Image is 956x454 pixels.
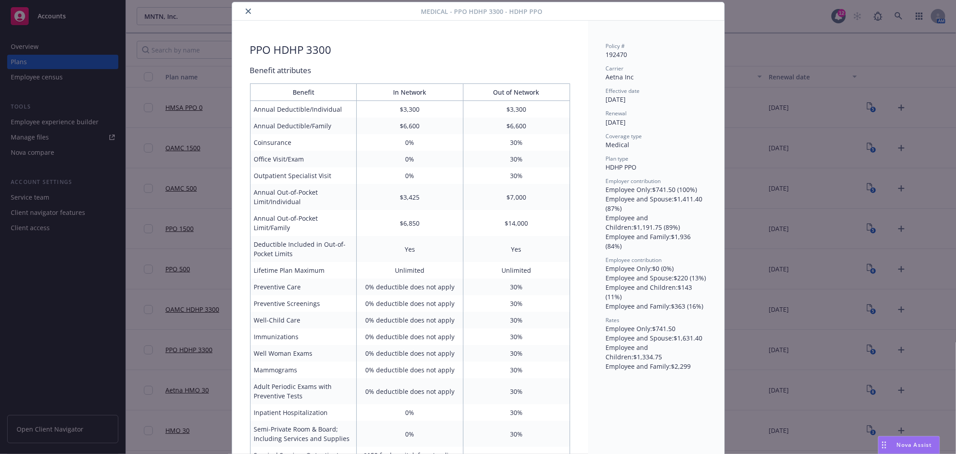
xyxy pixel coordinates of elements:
td: 0% deductible does not apply [357,378,463,404]
button: Nova Assist [878,436,940,454]
div: [DATE] [606,95,706,104]
span: Medical - PPO HDHP 3300 - HDHP PPO [421,7,542,16]
td: 30% [463,279,570,295]
td: Well-Child Care [250,312,357,328]
td: 30% [463,404,570,421]
td: 0% deductible does not apply [357,295,463,312]
td: $14,000 [463,210,570,236]
div: 192470 [606,50,706,59]
td: Unlimited [357,262,463,279]
td: Annual Deductible/Family [250,118,357,134]
td: 0% [357,134,463,151]
td: 30% [463,167,570,184]
td: 0% [357,421,463,447]
td: Yes [463,236,570,262]
td: 0% deductible does not apply [357,345,463,362]
div: Employee Only : $741.50 [606,324,706,333]
td: 30% [463,151,570,167]
td: Annual Out-of-Pocket Limit/Family [250,210,357,236]
td: 30% [463,345,570,362]
div: Employee and Spouse : $220 (13%) [606,273,706,283]
div: Benefit attributes [250,65,570,76]
td: 30% [463,421,570,447]
div: Aetna Inc [606,72,706,82]
th: Benefit [250,84,357,101]
td: Adult Periodic Exams with Preventive Tests [250,378,357,404]
td: 30% [463,134,570,151]
td: 30% [463,312,570,328]
td: 0% deductible does not apply [357,279,463,295]
td: 30% [463,378,570,404]
td: Deductible Included in Out-of-Pocket Limits [250,236,357,262]
td: Annual Deductible/Individual [250,101,357,118]
div: Medical [606,140,706,149]
div: Employee and Family : $1,936 (84%) [606,232,706,251]
td: $3,425 [357,184,463,210]
button: close [243,6,254,17]
td: Inpatient Hospitalization [250,404,357,421]
div: Employee and Children : $1,334.75 [606,343,706,362]
div: Employee and Family : $2,299 [606,362,706,371]
span: Carrier [606,65,624,72]
td: 0% [357,167,463,184]
td: Semi-Private Room & Board; Including Services and Supplies [250,421,357,447]
td: Yes [357,236,463,262]
span: Employee contribution [606,256,662,264]
th: Out of Network [463,84,570,101]
div: Employee and Spouse : $1,411.40 (87%) [606,194,706,213]
span: Employer contribution [606,177,661,185]
td: $7,000 [463,184,570,210]
span: Nova Assist [897,441,932,449]
td: $6,850 [357,210,463,236]
td: Unlimited [463,262,570,279]
span: Plan type [606,155,629,162]
div: HDHP PPO [606,162,706,172]
td: Mammograms [250,362,357,378]
td: 0% deductible does not apply [357,362,463,378]
td: $6,600 [463,118,570,134]
td: Office Visit/Exam [250,151,357,167]
div: [DATE] [606,118,706,127]
td: 0% deductible does not apply [357,312,463,328]
div: Employee and Spouse : $1,631.40 [606,333,706,343]
span: Policy # [606,42,625,50]
div: Employee and Children : $1,191.75 (89%) [606,213,706,232]
td: 0% deductible does not apply [357,328,463,345]
td: Preventive Care [250,279,357,295]
div: Employee and Children : $143 (11%) [606,283,706,301]
td: $3,300 [357,101,463,118]
td: Preventive Screenings [250,295,357,312]
span: Renewal [606,109,627,117]
td: 0% [357,151,463,167]
div: Employee Only : $741.50 (100%) [606,185,706,194]
td: $6,600 [357,118,463,134]
div: Employee and Family : $363 (16%) [606,301,706,311]
div: Employee Only : $0 (0%) [606,264,706,273]
span: Rates [606,316,620,324]
td: 0% [357,404,463,421]
td: Immunizations [250,328,357,345]
td: Well Woman Exams [250,345,357,362]
div: Drag to move [878,437,890,454]
td: Coinsurance [250,134,357,151]
td: 30% [463,362,570,378]
td: 30% [463,328,570,345]
td: 30% [463,295,570,312]
span: Effective date [606,87,640,95]
div: PPO HDHP 3300 [250,42,332,57]
td: $3,300 [463,101,570,118]
td: Lifetime Plan Maximum [250,262,357,279]
th: In Network [357,84,463,101]
td: Outpatient Specialist Visit [250,167,357,184]
span: Coverage type [606,132,642,140]
td: Annual Out-of-Pocket Limit/Individual [250,184,357,210]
